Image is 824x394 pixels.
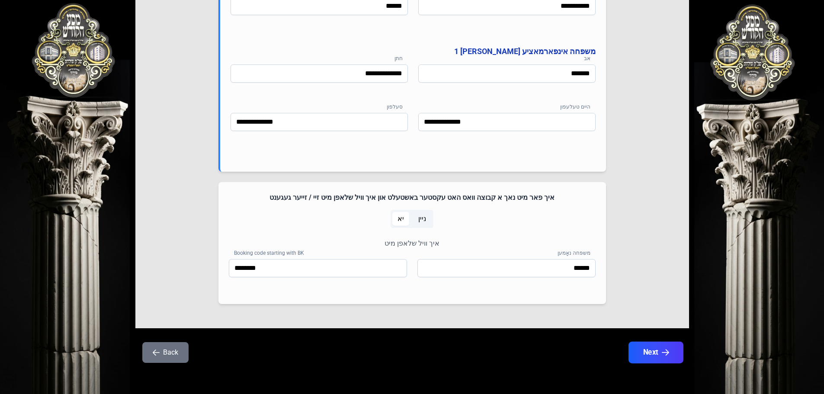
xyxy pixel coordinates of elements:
h4: איך פאר מיט נאך א קבוצה וואס האט עקסטער באשטעלט און איך וויל שלאפן מיט זיי / זייער געגענט [229,192,596,203]
button: Next [628,342,683,363]
p-togglebutton: יא [391,210,411,228]
h4: משפחה אינפארמאציע [PERSON_NAME] 1 [231,45,596,58]
span: ניין [418,214,426,224]
span: יא [398,214,404,224]
button: Back [142,342,189,363]
p-togglebutton: ניין [411,210,433,228]
p: איך וויל שלאפן מיט [229,238,596,249]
